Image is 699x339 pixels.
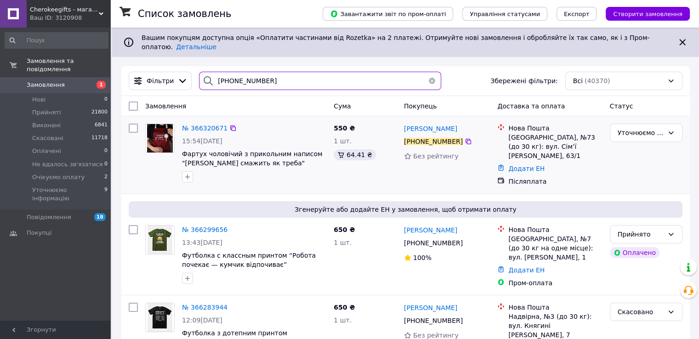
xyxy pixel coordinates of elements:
span: 12:09[DATE] [182,316,222,324]
div: Нова Пошта [508,303,602,312]
span: Експорт [564,11,590,17]
a: № 366320671 [182,124,227,132]
span: Замовлення та повідомлення [27,57,110,73]
a: Додати ЕН [508,266,545,274]
span: Управління статусами [470,11,540,17]
span: 0 [104,147,108,155]
span: Завантажити звіт по пром-оплаті [330,10,446,18]
div: Нова Пошта [508,225,602,234]
span: Покупець [404,102,437,110]
span: Фільтри [147,76,174,85]
span: 1 шт. [334,137,352,145]
a: Фото товару [145,124,175,153]
div: [PHONE_NUMBER] [402,237,465,249]
a: [PERSON_NAME] [404,226,457,235]
a: [PERSON_NAME] [404,124,457,133]
a: Додати ЕН [508,165,545,172]
h1: Список замовлень [138,8,231,19]
span: Збережені фільтри: [490,76,557,85]
a: [PERSON_NAME] [404,303,457,312]
span: Нові [32,96,45,104]
span: Повідомлення [27,213,71,221]
span: Виконані [32,121,61,130]
button: Управління статусами [462,7,547,21]
span: Покупці [27,229,51,237]
span: 15:54[DATE] [182,137,222,145]
div: Пром-оплата [508,278,602,288]
div: [GEOGRAPHIC_DATA], №73 (до 30 кг): вул. Сім’ї [PERSON_NAME], 63/1 [508,133,602,160]
span: Створити замовлення [613,11,682,17]
span: Доставка та оплата [497,102,565,110]
span: Скасовані [32,134,63,142]
span: 9 [104,186,108,203]
span: 650 ₴ [334,304,355,311]
a: Фартух чоловічий з прикольним написом "[PERSON_NAME] смажить як треба" [182,150,322,167]
div: Післяплата [508,177,602,186]
span: Замовлення [27,81,65,89]
div: [PHONE_NUMBER] [404,138,463,145]
span: 11718 [91,134,108,142]
span: 13:43[DATE] [182,239,222,246]
span: 0 [104,96,108,104]
a: Детальніше [176,43,216,51]
span: Без рейтингу [413,332,459,339]
img: Фото товару [147,124,172,153]
input: Пошук [5,32,108,49]
span: Замовлення [145,102,186,110]
span: Прийняті [32,108,61,117]
span: Всі [573,76,583,85]
button: Очистить [423,72,441,90]
span: Без рейтингу [413,153,459,160]
div: Оплачено [610,247,659,258]
span: [PERSON_NAME] [404,304,457,311]
span: Оплачені [32,147,61,155]
span: 550 ₴ [334,124,355,132]
span: [PERSON_NAME] [404,125,457,132]
div: Ваш ID: 3120908 [30,14,110,22]
span: 6841 [95,121,108,130]
a: Футболка с классным принтом “Робота почекає — кумчик відпочиває” [PERSON_NAME], L [182,252,316,277]
div: 64.41 ₴ [334,149,375,160]
span: 1 шт. [334,239,352,246]
div: Нова Пошта [508,124,602,133]
span: 1 [97,81,106,89]
span: Уточнюємо інформацію [32,186,104,203]
span: 100% [413,254,432,261]
img: Фото товару [148,303,172,332]
span: Cherokeegifts - магазин подарунків [30,6,99,14]
button: Створити замовлення [606,7,690,21]
span: 21800 [91,108,108,117]
span: [PERSON_NAME] [404,226,457,234]
a: Створити замовлення [597,10,690,17]
button: Завантажити звіт по пром-оплаті [323,7,453,21]
span: Статус [610,102,633,110]
input: Пошук за номером замовлення, ПІБ покупця, номером телефону, Email, номером накладної [199,72,441,90]
button: Експорт [557,7,597,21]
div: Уточнюємо інформацію [618,128,664,138]
div: Скасовано [618,307,664,317]
span: (40370) [585,77,610,85]
span: 650 ₴ [334,226,355,233]
a: № 366299656 [182,226,227,233]
span: 2 [104,173,108,181]
span: Cума [334,102,351,110]
span: 0 [104,160,108,169]
a: Фото товару [145,303,175,332]
span: 1 шт. [334,316,352,324]
span: Не вдалось зв'язатися [32,160,103,169]
div: Прийнято [618,229,664,239]
img: Фото товару [148,226,172,254]
div: [GEOGRAPHIC_DATA], №7 (до 30 кг на одне місце): вул. [PERSON_NAME], 1 [508,234,602,262]
span: 18 [94,213,106,221]
a: Фото товару [145,225,175,254]
div: [PHONE_NUMBER] [402,314,465,327]
span: Очікуємо оплату [32,173,85,181]
span: Згенеруйте або додайте ЕН у замовлення, щоб отримати оплату [132,205,679,214]
a: № 366283944 [182,304,227,311]
span: Вашим покупцям доступна опція «Оплатити частинами від Rozetka» на 2 платежі. Отримуйте нові замов... [142,34,649,51]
